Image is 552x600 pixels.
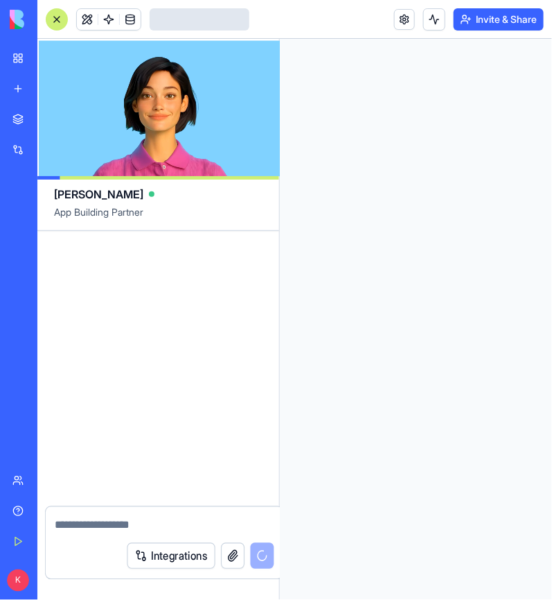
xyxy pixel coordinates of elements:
[127,543,215,569] button: Integrations
[10,10,96,29] img: logo
[454,8,544,31] button: Invite & Share
[54,186,143,203] span: [PERSON_NAME]
[54,205,262,230] span: App Building Partner
[7,569,29,592] span: K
